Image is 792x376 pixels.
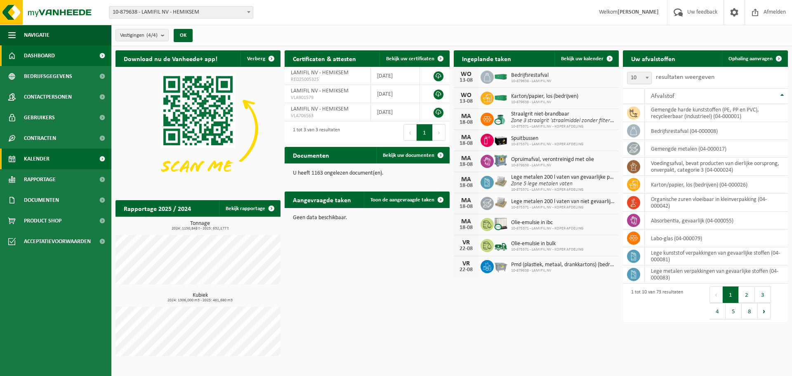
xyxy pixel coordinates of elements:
td: lege metalen verpakkingen van gevaarlijke stoffen (04-000083) [645,265,788,284]
img: Download de VHEPlus App [115,67,280,191]
span: Ophaling aanvragen [728,56,773,61]
td: organische zuren vloeibaar in kleinverpakking (04-000042) [645,194,788,212]
span: Bekijk uw kalender [561,56,603,61]
div: 13-08 [458,78,474,83]
span: Bekijk uw certificaten [386,56,434,61]
button: OK [174,29,193,42]
span: VLA706563 [291,113,364,119]
span: 10-879638 - LAMIFIL NV - HEMIKSEM [109,7,253,18]
td: karton/papier, los (bedrijven) (04-000026) [645,176,788,194]
td: lege kunststof verpakkingen van gevaarlijke stoffen (04-000081) [645,247,788,265]
span: Opruimafval, verontreinigd met olie [511,156,594,163]
img: PB-OT-0200-CU [494,111,508,125]
span: RED25005325 [291,76,364,83]
label: resultaten weergeven [656,74,714,80]
h3: Kubiek [120,293,280,303]
a: Bekijk uw documenten [376,147,449,163]
span: 10-879638 - LAMIFIL NV [511,163,594,168]
img: PB-IC-CU [494,217,508,231]
div: MA [458,134,474,141]
div: WO [458,92,474,99]
div: 1 tot 3 van 3 resultaten [289,123,340,142]
p: U heeft 1163 ongelezen document(en). [293,170,441,176]
div: 1 tot 10 van 73 resultaten [627,286,683,320]
span: Kalender [24,149,49,169]
img: LP-PA-00000-WDN-11 [494,175,508,189]
td: absorbentia, gevaarlijk (04-000055) [645,212,788,229]
h2: Ingeplande taken [454,50,519,66]
a: Toon de aangevraagde taken [364,192,449,208]
td: [DATE] [371,85,420,103]
button: Previous [403,124,417,141]
span: Olie-emulsie in ibc [511,220,583,226]
div: MA [458,176,474,183]
span: Pmd (plastiek, metaal, drankkartons) (bedrijven) [511,262,615,268]
span: Bedrijfsgegevens [24,66,72,87]
button: Previous [709,286,723,303]
span: Afvalstof [651,93,674,99]
span: Verberg [247,56,265,61]
count: (4/4) [146,33,158,38]
button: 8 [742,303,758,319]
span: Olie-emulsie in bulk [511,241,583,247]
button: 1 [723,286,739,303]
span: 2024: 1306,000 m3 - 2025: 461,680 m3 [120,298,280,303]
td: gemengde metalen (04-000017) [645,140,788,158]
div: 22-08 [458,267,474,273]
span: 10-879638 - LAMIFIL NV [511,79,552,84]
div: 22-08 [458,246,474,252]
button: Vestigingen(4/4) [115,29,169,41]
div: MA [458,218,474,225]
span: 10-879638 - LAMIFIL NV [511,268,615,273]
div: 18-08 [458,120,474,125]
span: Product Shop [24,210,61,231]
span: Toon de aangevraagde taken [370,197,434,203]
span: 10-875371 - LAMIFIL NV - KOPER AFDELING [511,226,583,231]
span: 10 [627,72,651,84]
div: 18-08 [458,162,474,168]
a: Bekijk rapportage [219,200,280,217]
div: 18-08 [458,141,474,147]
img: PB-LB-0680-HPE-BK-11 [494,132,508,147]
h2: Aangevraagde taken [285,192,359,208]
button: Next [758,303,771,319]
div: WO [458,71,474,78]
span: Bedrijfsrestafval [511,72,552,79]
div: 18-08 [458,183,474,189]
h3: Tonnage [120,221,280,231]
button: Next [433,124,445,141]
div: MA [458,197,474,204]
a: Ophaling aanvragen [722,50,787,67]
span: LAMIFIL NV - HEMIKSEM [291,70,349,76]
div: VR [458,260,474,267]
span: 2024: 1150,848 t - 2025: 632,177 t [120,227,280,231]
img: HK-XC-30-GN-00 [494,94,508,101]
td: voedingsafval, bevat producten van dierlijke oorsprong, onverpakt, categorie 3 (04-000024) [645,158,788,176]
div: MA [458,155,474,162]
div: 18-08 [458,204,474,210]
span: Lege metalen 200 l vaten van gevaarlijke producten [511,174,615,181]
span: 10-875371 - LAMIFIL NV - KOPER AFDELING [511,247,583,252]
td: gemengde harde kunststoffen (PE, PP en PVC), recycleerbaar (industrieel) (04-000001) [645,104,788,122]
img: PB-AP-0800-MET-02-01 [494,154,508,168]
span: Dashboard [24,45,55,66]
h2: Certificaten & attesten [285,50,364,66]
span: Contracten [24,128,56,149]
span: 10-875371 - LAMIFIL NV - KOPER AFDELING [511,142,583,147]
span: Contactpersonen [24,87,72,107]
button: 3 [755,286,771,303]
img: HK-XC-30-GN-00 [494,73,508,80]
td: bedrijfsrestafval (04-000008) [645,122,788,140]
i: Zone 5 lege metalen vaten [511,181,573,187]
button: Verberg [240,50,280,67]
span: Gebruikers [24,107,55,128]
img: BL-LQ-LV [494,238,508,252]
span: Straalgrit niet-brandbaar [511,111,615,118]
span: Documenten [24,190,59,210]
span: Spuitbussen [511,135,583,142]
span: Bekijk uw documenten [383,153,434,158]
h2: Documenten [285,147,337,163]
h2: Download nu de Vanheede+ app! [115,50,226,66]
td: labo-glas (04-000079) [645,229,788,247]
div: VR [458,239,474,246]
